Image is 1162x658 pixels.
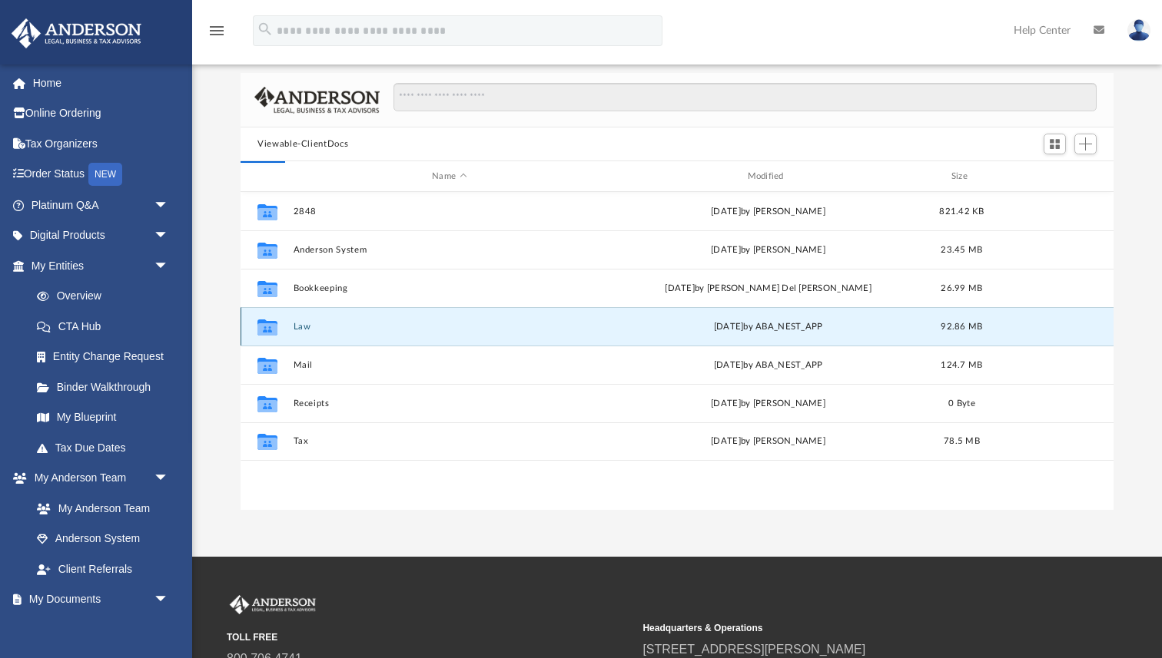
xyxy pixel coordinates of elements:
div: [DATE] by [PERSON_NAME] [613,435,925,448]
span: arrow_drop_down [154,584,184,616]
a: My Anderson Team [22,493,177,524]
img: User Pic [1127,19,1150,41]
a: Binder Walkthrough [22,372,192,402]
a: My Entitiesarrow_drop_down [11,250,192,281]
div: [DATE] by [PERSON_NAME] [613,205,925,219]
button: Tax [294,436,606,446]
a: Home [11,68,192,98]
a: My Anderson Teamarrow_drop_down [11,463,184,494]
a: CTA Hub [22,311,192,342]
button: Receipts [294,398,606,408]
i: menu [207,21,226,40]
span: 124.7 MB [941,361,983,369]
span: 23.45 MB [941,246,983,254]
button: Switch to Grid View [1044,134,1067,155]
span: 821.42 KB [939,207,984,216]
button: 2848 [294,207,606,217]
div: NEW [88,163,122,186]
span: 0 Byte [948,399,975,408]
a: Online Ordering [11,98,192,129]
span: arrow_drop_down [154,463,184,494]
div: [DATE] by ABA_NEST_APP [613,359,925,372]
img: Anderson Advisors Platinum Portal [227,595,319,615]
div: [DATE] by [PERSON_NAME] Del [PERSON_NAME] [613,282,925,296]
span: arrow_drop_down [154,220,184,252]
img: Anderson Advisors Platinum Portal [7,18,146,48]
div: grid [241,192,1114,511]
span: 78.5 MB [944,437,980,445]
span: arrow_drop_down [154,250,184,282]
a: Tax Due Dates [22,432,192,463]
button: Mail [294,360,606,370]
div: id [999,170,1107,184]
input: Search files and folders [393,83,1097,112]
span: arrow_drop_down [154,190,184,221]
button: Viewable-ClientDocs [257,137,348,151]
a: Order StatusNEW [11,159,192,190]
a: [STREET_ADDRESS][PERSON_NAME] [642,643,865,656]
div: Size [931,170,993,184]
a: menu [207,29,226,40]
div: [DATE] by [PERSON_NAME] [613,397,925,411]
a: Entity Change Request [22,342,192,372]
a: Overview [22,281,192,312]
a: Tax Organizers [11,128,192,159]
button: Add [1074,134,1097,155]
button: Law [294,322,606,332]
div: [DATE] by [PERSON_NAME] [613,243,925,257]
span: 92.86 MB [941,322,983,331]
div: [DATE] by ABA_NEST_APP [613,320,925,334]
small: TOLL FREE [227,630,632,644]
div: Modified [612,170,925,184]
div: Name [293,170,606,184]
small: Headquarters & Operations [642,621,1047,635]
a: My Blueprint [22,402,184,433]
a: Platinum Q&Aarrow_drop_down [11,190,192,220]
i: search [257,21,274,38]
a: Anderson System [22,524,184,554]
a: Digital Productsarrow_drop_down [11,220,192,251]
a: My Documentsarrow_drop_down [11,584,184,615]
button: Anderson System [294,245,606,255]
span: 26.99 MB [941,284,983,293]
div: id [247,170,286,184]
a: Client Referrals [22,554,184,584]
button: Bookkeeping [294,283,606,293]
